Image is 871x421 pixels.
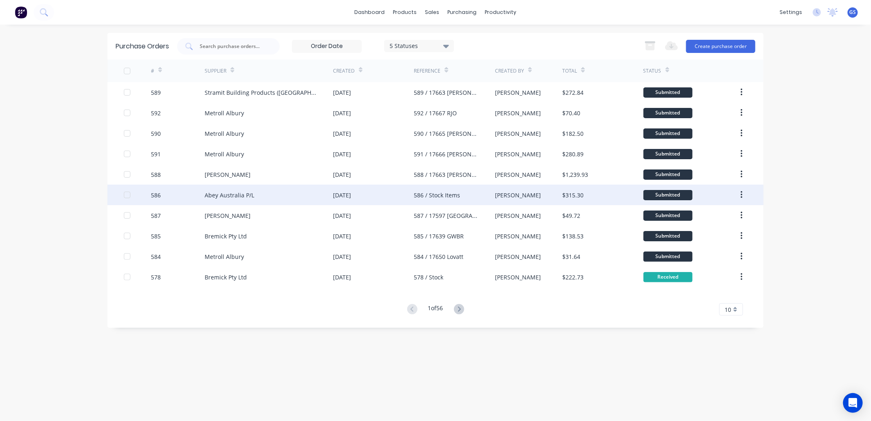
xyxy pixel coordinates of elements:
[333,191,351,199] div: [DATE]
[428,304,443,316] div: 1 of 56
[775,6,806,18] div: settings
[414,232,464,240] div: 585 / 17639 GWBR
[333,170,351,179] div: [DATE]
[643,67,661,75] div: Status
[414,273,443,281] div: 578 / Stock
[390,41,449,50] div: 5 Statuses
[205,88,317,97] div: Stramit Building Products ([GEOGRAPHIC_DATA])
[562,232,584,240] div: $138.53
[495,211,541,220] div: [PERSON_NAME]
[562,273,584,281] div: $222.73
[843,393,863,413] div: Open Intercom Messenger
[643,149,693,159] div: Submitted
[414,88,478,97] div: 589 / 17663 [PERSON_NAME]
[151,191,161,199] div: 586
[495,170,541,179] div: [PERSON_NAME]
[333,88,351,97] div: [DATE]
[495,109,541,117] div: [PERSON_NAME]
[116,41,169,51] div: Purchase Orders
[421,6,444,18] div: sales
[562,252,580,261] div: $31.64
[205,170,251,179] div: [PERSON_NAME]
[389,6,421,18] div: products
[562,88,584,97] div: $272.84
[643,210,693,221] div: Submitted
[643,128,693,139] div: Submitted
[151,252,161,261] div: 584
[414,109,457,117] div: 592 / 17667 RJO
[351,6,389,18] a: dashboard
[333,211,351,220] div: [DATE]
[562,109,580,117] div: $70.40
[15,6,27,18] img: Factory
[199,42,267,50] input: Search purchase orders...
[205,211,251,220] div: [PERSON_NAME]
[444,6,481,18] div: purchasing
[151,232,161,240] div: 585
[205,273,247,281] div: Bremick Pty Ltd
[495,67,524,75] div: Created By
[333,150,351,158] div: [DATE]
[151,67,154,75] div: #
[414,170,478,179] div: 588 / 17663 [PERSON_NAME]
[562,67,577,75] div: Total
[414,252,463,261] div: 584 / 17650 Lovatt
[643,252,693,262] div: Submitted
[562,150,584,158] div: $280.89
[495,88,541,97] div: [PERSON_NAME]
[205,191,254,199] div: Abey Australia P/L
[562,211,580,220] div: $49.72
[151,273,161,281] div: 578
[686,40,755,53] button: Create purchase order
[151,109,161,117] div: 592
[151,211,161,220] div: 587
[205,150,244,158] div: Metroll Albury
[333,109,351,117] div: [DATE]
[205,252,244,261] div: Metroll Albury
[495,150,541,158] div: [PERSON_NAME]
[292,40,361,53] input: Order Date
[205,129,244,138] div: Metroll Albury
[151,88,161,97] div: 589
[414,211,478,220] div: 587 / 17597 [GEOGRAPHIC_DATA]
[205,232,247,240] div: Bremick Pty Ltd
[333,273,351,281] div: [DATE]
[725,305,731,314] span: 10
[414,150,478,158] div: 591 / 17666 [PERSON_NAME]
[495,252,541,261] div: [PERSON_NAME]
[151,170,161,179] div: 588
[643,272,693,282] div: Received
[850,9,856,16] span: GS
[414,67,440,75] div: Reference
[562,170,588,179] div: $1,239.93
[205,67,226,75] div: Supplier
[333,129,351,138] div: [DATE]
[333,252,351,261] div: [DATE]
[205,109,244,117] div: Metroll Albury
[495,191,541,199] div: [PERSON_NAME]
[151,129,161,138] div: 590
[333,232,351,240] div: [DATE]
[495,232,541,240] div: [PERSON_NAME]
[414,129,478,138] div: 590 / 17665 [PERSON_NAME]
[643,108,693,118] div: Submitted
[495,129,541,138] div: [PERSON_NAME]
[333,67,355,75] div: Created
[643,190,693,200] div: Submitted
[495,273,541,281] div: [PERSON_NAME]
[562,129,584,138] div: $182.50
[643,87,693,98] div: Submitted
[562,191,584,199] div: $315.30
[481,6,521,18] div: productivity
[414,191,460,199] div: 586 / Stock Items
[643,231,693,241] div: Submitted
[151,150,161,158] div: 591
[643,169,693,180] div: Submitted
